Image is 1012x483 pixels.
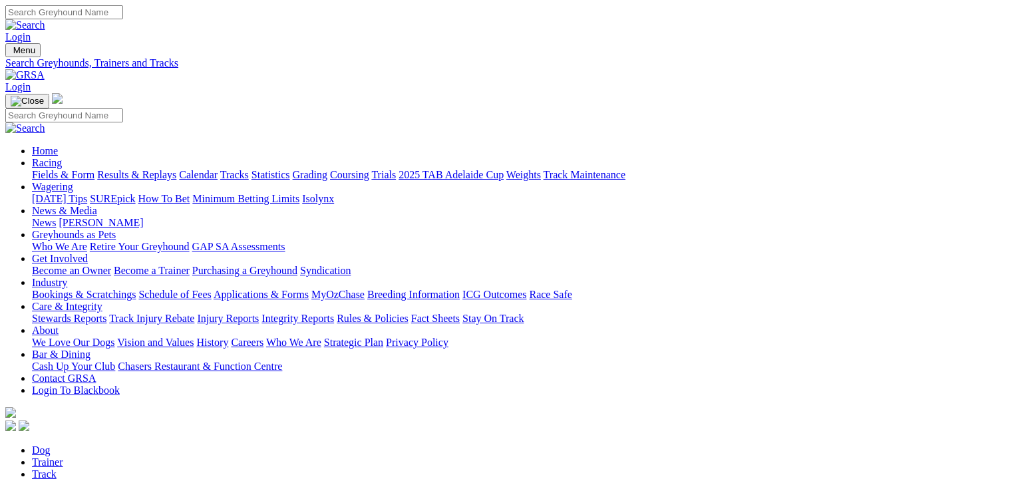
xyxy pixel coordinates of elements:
[5,69,45,81] img: GRSA
[32,301,102,312] a: Care & Integrity
[399,169,504,180] a: 2025 TAB Adelaide Cup
[32,157,62,168] a: Racing
[411,313,460,324] a: Fact Sheets
[97,169,176,180] a: Results & Replays
[5,420,16,431] img: facebook.svg
[138,289,211,300] a: Schedule of Fees
[5,57,1007,69] a: Search Greyhounds, Trainers and Tracks
[32,349,90,360] a: Bar & Dining
[386,337,448,348] a: Privacy Policy
[32,253,88,264] a: Get Involved
[506,169,541,180] a: Weights
[197,313,259,324] a: Injury Reports
[32,337,1007,349] div: About
[11,96,44,106] img: Close
[214,289,309,300] a: Applications & Forms
[32,373,96,384] a: Contact GRSA
[32,456,63,468] a: Trainer
[114,265,190,276] a: Become a Trainer
[117,337,194,348] a: Vision and Values
[192,193,299,204] a: Minimum Betting Limits
[330,169,369,180] a: Coursing
[32,325,59,336] a: About
[220,169,249,180] a: Tracks
[261,313,334,324] a: Integrity Reports
[5,122,45,134] img: Search
[32,313,1007,325] div: Care & Integrity
[231,337,263,348] a: Careers
[32,385,120,396] a: Login To Blackbook
[32,361,115,372] a: Cash Up Your Club
[5,19,45,31] img: Search
[32,444,51,456] a: Dog
[462,289,526,300] a: ICG Outcomes
[32,337,114,348] a: We Love Our Dogs
[32,193,1007,205] div: Wagering
[59,217,143,228] a: [PERSON_NAME]
[32,229,116,240] a: Greyhounds as Pets
[5,94,49,108] button: Toggle navigation
[32,205,97,216] a: News & Media
[32,361,1007,373] div: Bar & Dining
[196,337,228,348] a: History
[252,169,290,180] a: Statistics
[32,289,1007,301] div: Industry
[32,217,1007,229] div: News & Media
[529,289,572,300] a: Race Safe
[32,169,94,180] a: Fields & Form
[90,241,190,252] a: Retire Your Greyhound
[371,169,396,180] a: Trials
[544,169,625,180] a: Track Maintenance
[32,181,73,192] a: Wagering
[5,108,123,122] input: Search
[32,193,87,204] a: [DATE] Tips
[5,81,31,92] a: Login
[109,313,194,324] a: Track Injury Rebate
[13,45,35,55] span: Menu
[324,337,383,348] a: Strategic Plan
[52,93,63,104] img: logo-grsa-white.png
[19,420,29,431] img: twitter.svg
[5,31,31,43] a: Login
[32,169,1007,181] div: Racing
[32,217,56,228] a: News
[138,193,190,204] a: How To Bet
[179,169,218,180] a: Calendar
[32,313,106,324] a: Stewards Reports
[462,313,524,324] a: Stay On Track
[5,43,41,57] button: Toggle navigation
[192,241,285,252] a: GAP SA Assessments
[32,145,58,156] a: Home
[266,337,321,348] a: Who We Are
[192,265,297,276] a: Purchasing a Greyhound
[302,193,334,204] a: Isolynx
[337,313,409,324] a: Rules & Policies
[32,241,1007,253] div: Greyhounds as Pets
[32,265,1007,277] div: Get Involved
[32,265,111,276] a: Become an Owner
[118,361,282,372] a: Chasers Restaurant & Function Centre
[90,193,135,204] a: SUREpick
[293,169,327,180] a: Grading
[5,407,16,418] img: logo-grsa-white.png
[311,289,365,300] a: MyOzChase
[32,289,136,300] a: Bookings & Scratchings
[32,241,87,252] a: Who We Are
[5,5,123,19] input: Search
[32,468,57,480] a: Track
[367,289,460,300] a: Breeding Information
[300,265,351,276] a: Syndication
[32,277,67,288] a: Industry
